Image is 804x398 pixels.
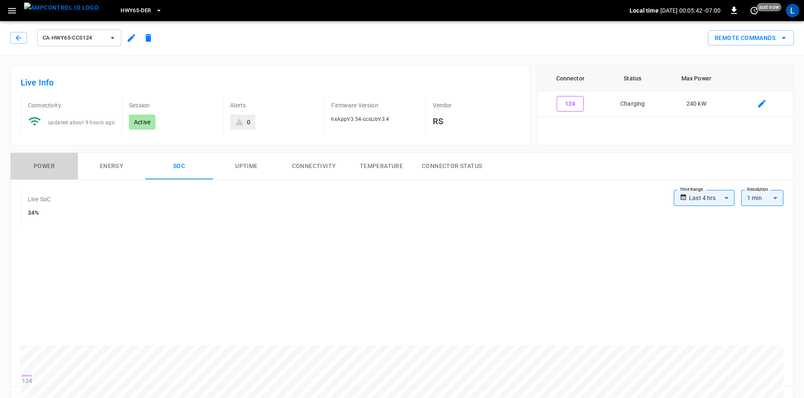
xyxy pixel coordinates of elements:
div: Last 4 hrs [689,190,734,206]
label: Time Range [680,186,703,193]
p: Local time [630,6,659,15]
label: Resolution [747,186,768,193]
p: Session [129,101,216,110]
td: Charging [603,91,662,117]
button: Uptime [213,153,280,180]
div: 1 min [741,190,783,206]
h6: 34% [28,208,51,218]
button: ca-hwy65-ccs124 [37,29,121,46]
div: remote commands options [708,30,794,46]
th: Max Power [662,66,730,91]
span: just now [757,3,782,11]
p: Vendor [433,101,520,110]
p: Alerts [230,101,317,110]
th: Connector [538,66,603,91]
button: set refresh interval [748,4,761,17]
div: profile-icon [786,4,799,17]
h6: Live Info [21,76,520,89]
span: hxAppV3.54-ccsLibV3.4 [331,116,389,122]
img: ampcontrol.io logo [24,3,99,13]
p: Firmware Version [331,101,418,110]
span: updated about 9 hours ago [48,120,115,126]
span: ca-hwy65-ccs124 [43,33,105,43]
button: Remote Commands [708,30,794,46]
button: Temperature [348,153,415,180]
button: 124 [557,96,584,112]
table: connector table [538,66,793,117]
div: 0 [247,118,250,126]
th: Status [603,66,662,91]
p: Active [134,118,150,126]
button: Connector Status [415,153,489,180]
h6: RS [433,115,520,128]
button: SOC [145,153,213,180]
p: Live SoC [28,195,51,203]
button: Energy [78,153,145,180]
button: Connectivity [280,153,348,180]
span: HWY65-DER [121,6,151,16]
p: Connectivity [28,101,115,110]
p: [DATE] 00:05:42 -07:00 [660,6,721,15]
button: HWY65-DER [117,3,165,19]
td: 240 kW [662,91,730,117]
button: Power [11,153,78,180]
